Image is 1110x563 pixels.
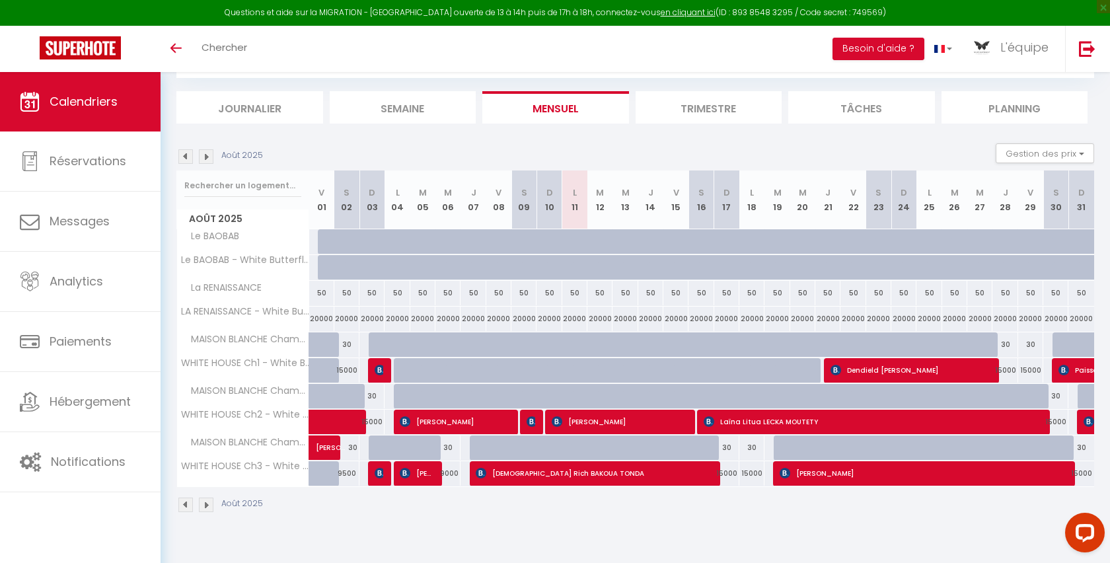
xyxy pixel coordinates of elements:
div: 50 [435,281,461,305]
span: DE LA [PERSON_NAME] [375,461,383,486]
span: LA RENAISSANCE - White Butterfly Hotels - [GEOGRAPHIC_DATA] [179,307,311,317]
abbr: M [596,186,604,199]
div: 30 [435,435,461,460]
div: 20000 [840,307,866,331]
th: 17 [714,170,739,229]
div: 15000 [1043,410,1068,434]
div: 50 [714,281,739,305]
span: Analytics [50,273,103,289]
span: L'équipe [1000,39,1049,56]
th: 26 [942,170,967,229]
span: Messages [50,213,110,229]
div: 20000 [688,307,714,331]
span: [PERSON_NAME] [375,357,383,383]
span: Laïna Litua LECKA MOUTETY [704,409,1039,434]
th: 05 [410,170,435,229]
div: 20000 [359,307,385,331]
th: 31 [1068,170,1094,229]
abbr: S [875,186,881,199]
span: Paiements [50,333,112,350]
th: 18 [739,170,764,229]
abbr: S [1053,186,1059,199]
div: 50 [612,281,638,305]
abbr: L [750,186,754,199]
div: 20000 [309,307,334,331]
div: 30 [739,435,764,460]
th: 21 [815,170,840,229]
div: 20000 [739,307,764,331]
iframe: LiveChat chat widget [1054,507,1110,563]
a: ... L'équipe [962,26,1065,72]
th: 10 [536,170,562,229]
th: 06 [435,170,461,229]
span: Chercher [202,40,247,54]
a: [PERSON_NAME] [309,435,334,461]
div: 30 [334,332,359,357]
p: Août 2025 [221,149,263,162]
span: WHITE HOUSE Ch2 - White Butterfly Hotels - [GEOGRAPHIC_DATA] [179,410,311,420]
th: 23 [866,170,891,229]
div: 15000 [1068,461,1094,486]
th: 12 [587,170,612,229]
div: 20000 [511,307,536,331]
th: 22 [840,170,866,229]
span: Août 2025 [177,209,309,229]
div: 20000 [410,307,435,331]
div: 15000 [1018,358,1043,383]
div: 20000 [334,307,359,331]
div: 50 [663,281,688,305]
span: Le BAOBAB [179,229,242,244]
div: 50 [461,281,486,305]
li: Mensuel [482,91,629,124]
div: 15000 [992,358,1017,383]
abbr: L [396,186,400,199]
div: 50 [916,281,942,305]
span: [PERSON_NAME] [552,409,686,434]
abbr: S [344,186,350,199]
span: MAISON BLANCHE Chambre 1 [179,332,311,347]
input: Rechercher un logement... [184,174,301,198]
abbr: J [471,186,476,199]
a: Chercher [192,26,257,72]
div: 50 [309,281,334,305]
div: 50 [486,281,511,305]
abbr: V [318,186,324,199]
span: MAISON BLANCHE Chambre 2 [179,384,311,398]
div: 30 [1068,435,1094,460]
th: 13 [612,170,638,229]
abbr: M [774,186,782,199]
th: 19 [764,170,790,229]
div: 20000 [790,307,815,331]
span: [PERSON_NAME] [316,428,346,453]
abbr: M [622,186,630,199]
abbr: D [723,186,730,199]
abbr: M [419,186,427,199]
th: 02 [334,170,359,229]
span: [PERSON_NAME] [400,409,509,434]
div: 20000 [562,307,587,331]
th: 09 [511,170,536,229]
abbr: J [825,186,831,199]
button: Besoin d'aide ? [832,38,924,60]
div: 50 [638,281,663,305]
div: 20000 [385,307,410,331]
div: 50 [840,281,866,305]
li: Trimestre [636,91,782,124]
abbr: M [951,186,959,199]
div: 50 [562,281,587,305]
div: 50 [866,281,891,305]
abbr: J [1003,186,1008,199]
th: 14 [638,170,663,229]
div: 20000 [663,307,688,331]
div: 20000 [1043,307,1068,331]
div: 50 [536,281,562,305]
th: 28 [992,170,1017,229]
div: 20000 [587,307,612,331]
div: 50 [790,281,815,305]
abbr: D [901,186,907,199]
span: Hébergement [50,393,131,410]
span: [PERSON_NAME] [400,461,433,486]
abbr: M [799,186,807,199]
div: 20000 [638,307,663,331]
div: 50 [587,281,612,305]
